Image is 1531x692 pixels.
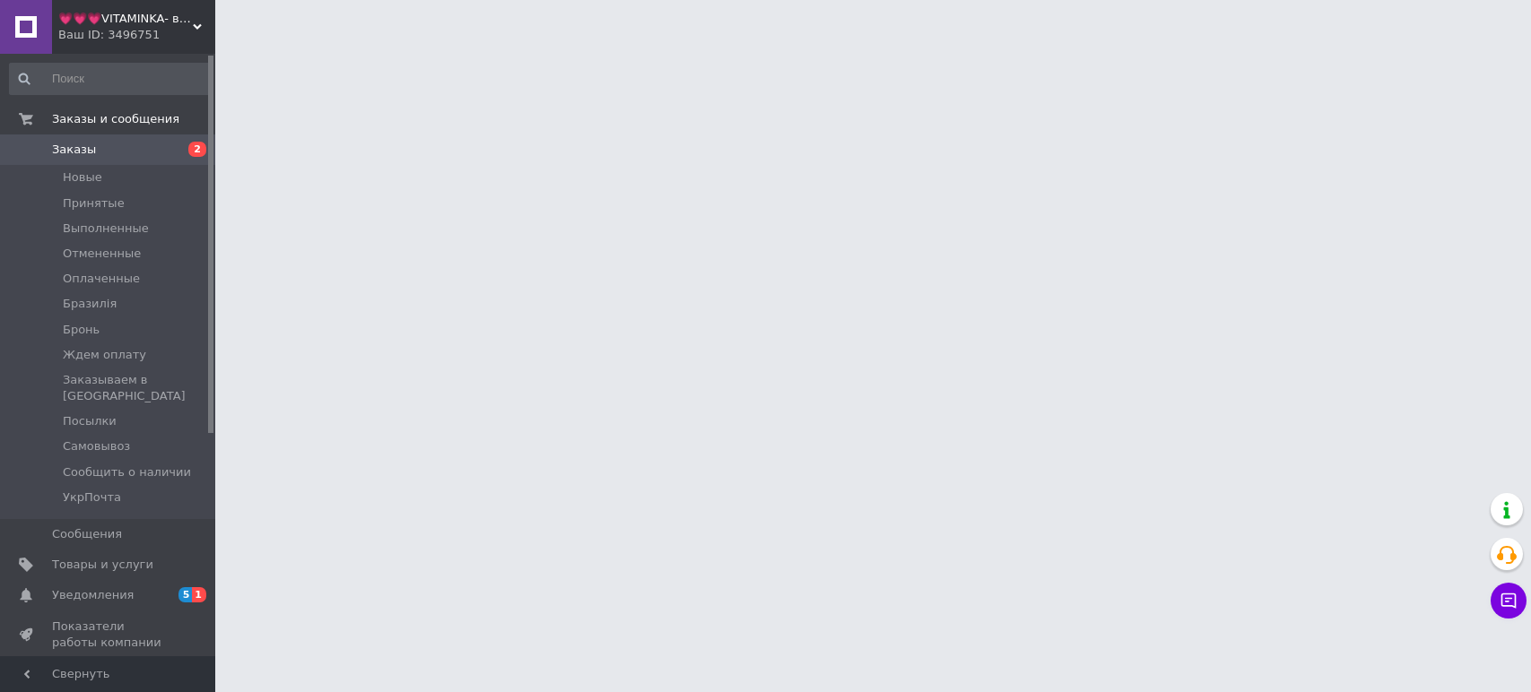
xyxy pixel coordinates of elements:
span: Заказы [52,142,96,158]
span: Показатели работы компании [52,618,166,651]
span: Заказы и сообщения [52,111,179,127]
span: Сообщения [52,526,122,542]
span: Принятые [63,195,125,212]
span: Посылки [63,413,117,429]
input: Поиск [9,63,211,95]
span: Новые [63,169,102,186]
span: Отмененные [63,246,141,262]
span: 💗💗💗VITAMINKA- витамины из США [58,11,193,27]
span: 1 [192,587,206,602]
span: Выполненные [63,221,149,237]
span: Сообщить о наличии [63,464,191,480]
span: УкрПочта [63,489,121,506]
span: Бронь [63,322,100,338]
span: Оплаченные [63,271,140,287]
span: Ждем оплату [63,347,146,363]
span: Товары и услуги [52,557,153,573]
span: Бразилія [63,296,117,312]
button: Чат с покупателем [1491,583,1527,618]
span: 2 [188,142,206,157]
span: 5 [178,587,193,602]
span: Заказываем в [GEOGRAPHIC_DATA] [63,372,209,404]
span: Уведомления [52,587,134,603]
div: Ваш ID: 3496751 [58,27,215,43]
span: Самовывоз [63,438,130,454]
